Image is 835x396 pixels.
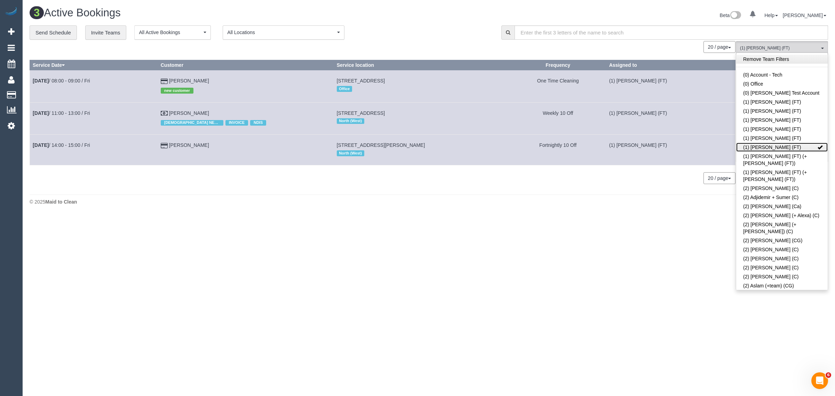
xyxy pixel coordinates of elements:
strong: Maid to Clean [45,199,77,205]
button: (1) [PERSON_NAME] (FT) [736,41,828,55]
td: Assigned to [606,135,735,165]
a: Invite Teams [85,25,126,40]
a: (2) [PERSON_NAME] (CG) [736,236,828,245]
iframe: Intercom live chat [811,372,828,389]
div: Location [337,84,507,93]
button: 20 / page [703,172,735,184]
a: (1) [PERSON_NAME] (FT) (+[PERSON_NAME] (FT)) [736,168,828,184]
span: North (West) [337,150,364,156]
td: Customer [158,102,334,134]
span: [STREET_ADDRESS] [337,78,385,84]
span: [STREET_ADDRESS][PERSON_NAME] [337,142,425,148]
a: [PERSON_NAME] [169,110,209,116]
a: (2) [PERSON_NAME] (+ Alexa) (C) [736,211,828,220]
b: [DATE] [33,78,49,84]
i: Credit Card Payment [161,79,168,84]
a: (2) [PERSON_NAME] (C) [736,254,828,263]
span: 3 [30,6,44,19]
span: All Active Bookings [139,29,202,36]
td: Customer [158,70,334,102]
a: (2) Adjidemir + Sumer (C) [736,193,828,202]
button: 20 / page [703,41,735,53]
a: (2) [PERSON_NAME] (+ [PERSON_NAME]) (C) [736,220,828,236]
a: (2) [PERSON_NAME] (C) [736,272,828,281]
a: (2) [PERSON_NAME] (C) [736,263,828,272]
span: 6 [826,372,831,378]
span: All Locations [227,29,335,36]
a: Send Schedule [30,25,77,40]
td: Schedule date [30,135,158,165]
i: Check Payment [161,111,168,116]
div: Location [337,149,507,158]
a: (2) [PERSON_NAME] (C) [736,184,828,193]
td: Customer [158,135,334,165]
td: Frequency [510,70,606,102]
span: Office [337,86,352,92]
th: Assigned to [606,60,735,70]
span: (1) [PERSON_NAME] (FT) [740,45,819,51]
a: (1) [PERSON_NAME] (FT) [736,97,828,106]
span: NDIS [250,120,266,126]
td: Service location [334,135,510,165]
a: (0) Office [736,79,828,88]
a: (1) [PERSON_NAME] (FT) [736,116,828,125]
a: [PERSON_NAME] [169,78,209,84]
ol: All Teams [736,41,828,52]
a: (2) Aslam (+team) (CG) [736,281,828,290]
div: Location [337,117,507,126]
td: Frequency [510,102,606,134]
nav: Pagination navigation [704,41,735,53]
div: © 2025 [30,198,828,205]
img: Automaid Logo [4,7,18,17]
b: [DATE] [33,110,49,116]
i: Credit Card Payment [161,143,168,148]
td: Schedule date [30,70,158,102]
td: Service location [334,70,510,102]
td: Service location [334,102,510,134]
a: (2) [PERSON_NAME] (Ca) [736,202,828,211]
a: (1) [PERSON_NAME] (FT) [736,134,828,143]
a: [PERSON_NAME] [783,13,826,18]
a: Beta [720,13,741,18]
a: (0) Account - Tech [736,70,828,79]
button: All Active Bookings [134,25,211,40]
a: [DATE]/ 08:00 - 09:00 / Fri [33,78,90,84]
span: new customer [161,88,193,93]
a: [DATE]/ 11:00 - 13:00 / Fri [33,110,90,116]
a: Remove Team Filters [736,55,828,64]
span: North (West) [337,118,364,124]
td: Assigned to [606,70,735,102]
td: Assigned to [606,102,735,134]
a: [PERSON_NAME] [169,142,209,148]
a: Help [764,13,778,18]
td: Schedule date [30,102,158,134]
button: All Locations [223,25,344,40]
a: (1) [PERSON_NAME] (FT) [736,143,828,152]
span: [STREET_ADDRESS] [337,110,385,116]
td: Frequency [510,135,606,165]
input: Enter the first 3 letters of the name to search [515,25,828,40]
nav: Pagination navigation [704,172,735,184]
span: [DEMOGRAPHIC_DATA] NEEDED [161,120,223,126]
th: Service Date [30,60,158,70]
h1: Active Bookings [30,7,424,19]
a: (0) [PERSON_NAME] Test Account [736,88,828,97]
a: (1) [PERSON_NAME] (FT) [736,125,828,134]
a: (1) [PERSON_NAME] (FT) (+[PERSON_NAME] (FT)) [736,152,828,168]
img: New interface [730,11,741,20]
th: Frequency [510,60,606,70]
a: (1) [PERSON_NAME] (FT) [736,106,828,116]
a: (2) [PERSON_NAME] (C) [736,245,828,254]
a: [DATE]/ 14:00 - 15:00 / Fri [33,142,90,148]
th: Service location [334,60,510,70]
b: [DATE] [33,142,49,148]
th: Customer [158,60,334,70]
span: INVOICE [225,120,248,126]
